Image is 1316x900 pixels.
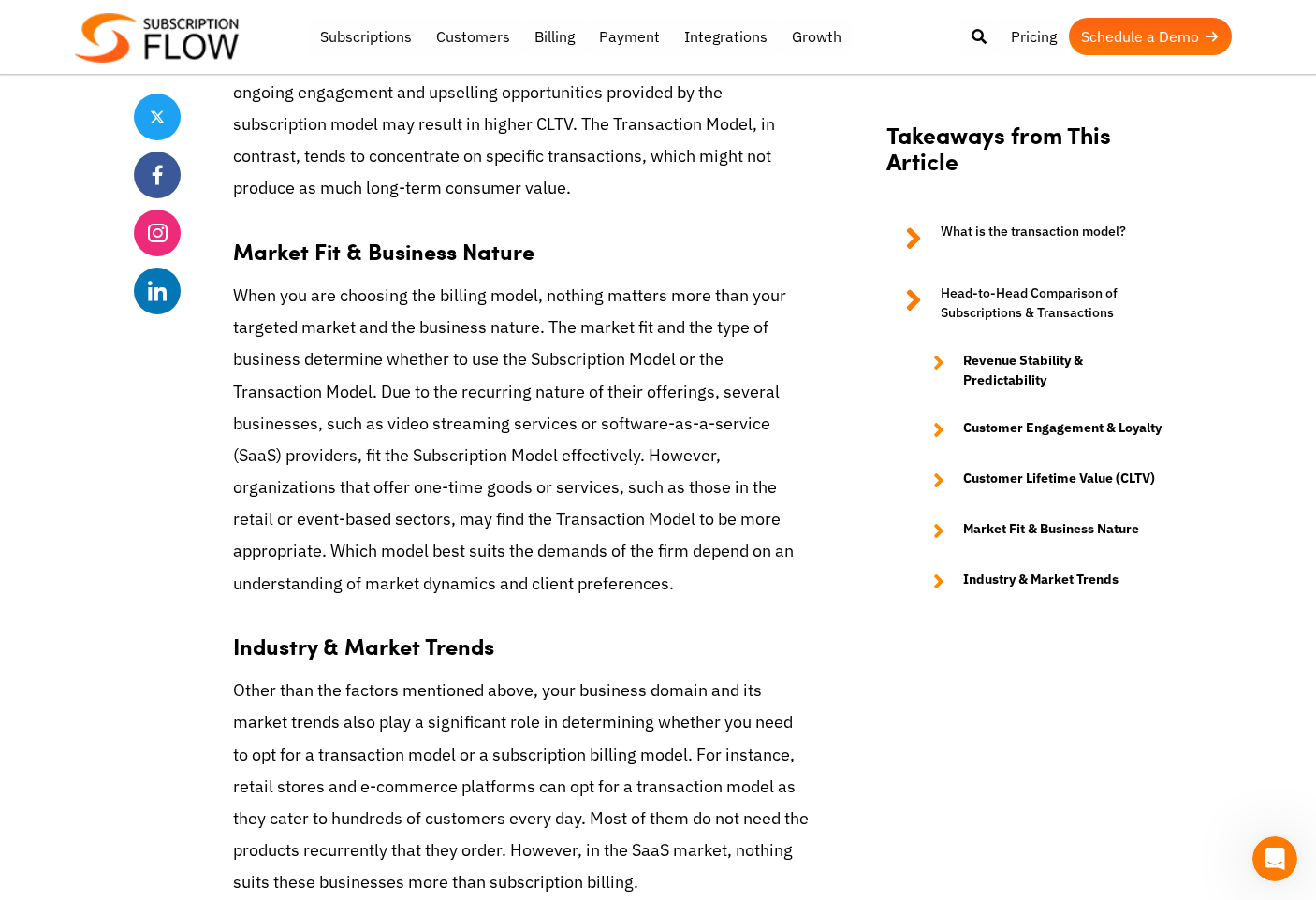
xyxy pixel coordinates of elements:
[963,519,1139,542] strong: Market Fit & Business Nature
[914,469,1163,491] a: Customer Lifetime Value (CLTV)
[587,18,672,55] a: Payment
[963,418,1162,441] strong: Customer Engagement & Loyalty
[886,121,1163,194] h2: Takeaways from This Article
[914,351,1163,390] a: Revenue Stability & Predictability
[308,18,424,55] a: Subscriptions
[963,570,1119,592] strong: Industry & Market Trends
[914,519,1163,542] a: Market Fit & Business Nature
[914,418,1163,441] a: Customer Engagement & Loyalty
[233,235,534,267] strong: Market Fit & Business Nature
[1069,18,1232,55] a: Schedule a Demo
[75,13,239,63] img: Subscriptionflow
[233,280,810,600] p: When you are choosing the billing model, nothing matters more than your targeted market and the b...
[963,351,1163,390] strong: Revenue Stability & Predictability
[233,675,810,898] p: Other than the factors mentioned above, your business domain and its market trends also play a si...
[963,469,1155,491] strong: Customer Lifetime Value (CLTV)
[1252,836,1297,881] iframe: Intercom live chat
[914,570,1163,592] a: Industry & Market Trends
[672,18,780,55] a: Integrations
[886,283,1163,323] a: Head-to-Head Comparison of Subscriptions & Transactions
[424,18,522,55] a: Customers
[233,630,494,661] strong: Industry & Market Trends
[522,18,587,55] a: Billing
[233,45,810,205] p: Additionally, as consumers upgrade or add on additional services, the ongoing engagement and upse...
[886,222,1163,255] a: What is the transaction model?
[999,18,1069,55] a: Pricing
[780,18,854,55] a: Growth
